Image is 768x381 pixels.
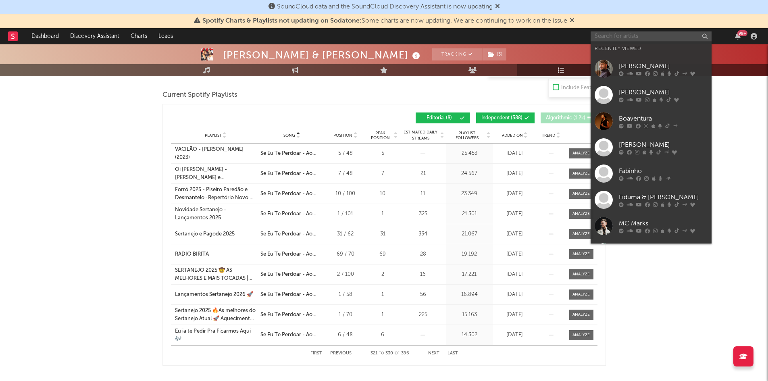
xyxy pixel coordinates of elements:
[368,150,398,158] div: 5
[175,307,256,323] a: Sertanejo 2025 🔥As melhores do Sertanejo Atual 🚀 Aquecimento Rodeios
[495,250,535,258] div: [DATE]
[402,250,444,258] div: 28
[591,239,712,265] a: Mc IG
[402,271,444,279] div: 16
[495,210,535,218] div: [DATE]
[402,190,444,198] div: 11
[175,291,256,299] a: Lançamentos Sertanejo 2026 🚀
[495,291,535,299] div: [DATE]
[619,219,708,228] div: MC Marks
[591,82,712,108] a: [PERSON_NAME]
[277,4,493,10] span: SoundCloud data and the SoundCloud Discovery Assistant is now updating
[619,114,708,123] div: Boaventura
[368,291,398,299] div: 1
[402,291,444,299] div: 56
[260,150,323,158] div: Se Eu Te Perdoar - Ao Vivo
[327,311,364,319] div: 1 / 70
[447,351,458,356] button: Last
[448,311,491,319] div: 15.163
[175,291,253,299] div: Lançamentos Sertanejo 2026 🚀
[260,250,323,258] div: Se Eu Te Perdoar - Ao Vivo
[402,311,444,319] div: 225
[368,170,398,178] div: 7
[223,48,422,62] div: [PERSON_NAME] & [PERSON_NAME]
[175,206,256,222] div: Novidade Sertanejo - Lançamentos 2025
[175,146,256,161] a: VACILÃO - [PERSON_NAME] (2023)
[175,186,256,202] a: Forró 2025 - Piseiro Paredão e Desmantelo ∙ Repertório Novo e Atualizado ∙ São João 2025
[327,190,364,198] div: 10 / 100
[175,166,256,181] div: Oi [PERSON_NAME] - [PERSON_NAME] e [PERSON_NAME] (2023)
[260,271,323,279] div: Se Eu Te Perdoar - Ao Vivo
[368,210,398,218] div: 1
[546,116,585,121] span: Algorithmic ( 1.2k )
[735,33,741,40] button: 99+
[448,250,491,258] div: 19.192
[379,352,384,355] span: to
[495,170,535,178] div: [DATE]
[153,28,179,44] a: Leads
[175,230,235,238] div: Sertanejo e Pagode 2025
[260,230,323,238] div: Se Eu Te Perdoar - Ao Vivo
[283,133,295,138] span: Song
[205,133,222,138] span: Playlist
[495,4,500,10] span: Dismiss
[619,61,708,71] div: [PERSON_NAME]
[591,108,712,134] a: Boaventura
[448,331,491,339] div: 14.302
[368,190,398,198] div: 10
[395,352,400,355] span: of
[619,166,708,176] div: Fabinho
[26,28,65,44] a: Dashboard
[327,250,364,258] div: 69 / 70
[591,187,712,213] a: Fiduma & [PERSON_NAME]
[448,150,491,158] div: 25.453
[495,190,535,198] div: [DATE]
[368,230,398,238] div: 31
[125,28,153,44] a: Charts
[402,129,439,142] span: Estimated Daily Streams
[495,331,535,339] div: [DATE]
[542,133,555,138] span: Trend
[448,271,491,279] div: 17.221
[327,331,364,339] div: 6 / 48
[448,230,491,238] div: 21.067
[260,210,323,218] div: Se Eu Te Perdoar - Ao Vivo
[368,271,398,279] div: 2
[448,190,491,198] div: 23.349
[591,213,712,239] a: MC Marks
[483,48,506,60] button: (3)
[333,133,352,138] span: Position
[561,83,601,93] div: Include Features
[175,327,256,343] a: Eu ia te Pedir Pra Ficarmos Aqui 🎶
[591,56,712,82] a: [PERSON_NAME]
[202,18,567,24] span: : Some charts are now updating. We are continuing to work on the issue
[619,192,708,202] div: Fiduma & [PERSON_NAME]
[368,311,398,319] div: 1
[327,210,364,218] div: 1 / 101
[428,351,439,356] button: Next
[175,250,256,258] a: RÁDIO BIRITA
[737,30,747,36] div: 99 +
[327,170,364,178] div: 7 / 48
[368,250,398,258] div: 69
[502,133,523,138] span: Added On
[330,351,352,356] button: Previous
[260,331,323,339] div: Se Eu Te Perdoar - Ao Vivo
[327,230,364,238] div: 31 / 62
[327,271,364,279] div: 2 / 100
[260,170,323,178] div: Se Eu Te Perdoar - Ao Vivo
[495,311,535,319] div: [DATE]
[327,291,364,299] div: 1 / 58
[595,44,708,54] div: Recently Viewed
[175,230,256,238] a: Sertanejo e Pagode 2025
[448,170,491,178] div: 24.567
[591,160,712,187] a: Fabinho
[65,28,125,44] a: Discovery Assistant
[432,48,483,60] button: Tracking
[495,271,535,279] div: [DATE]
[402,170,444,178] div: 21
